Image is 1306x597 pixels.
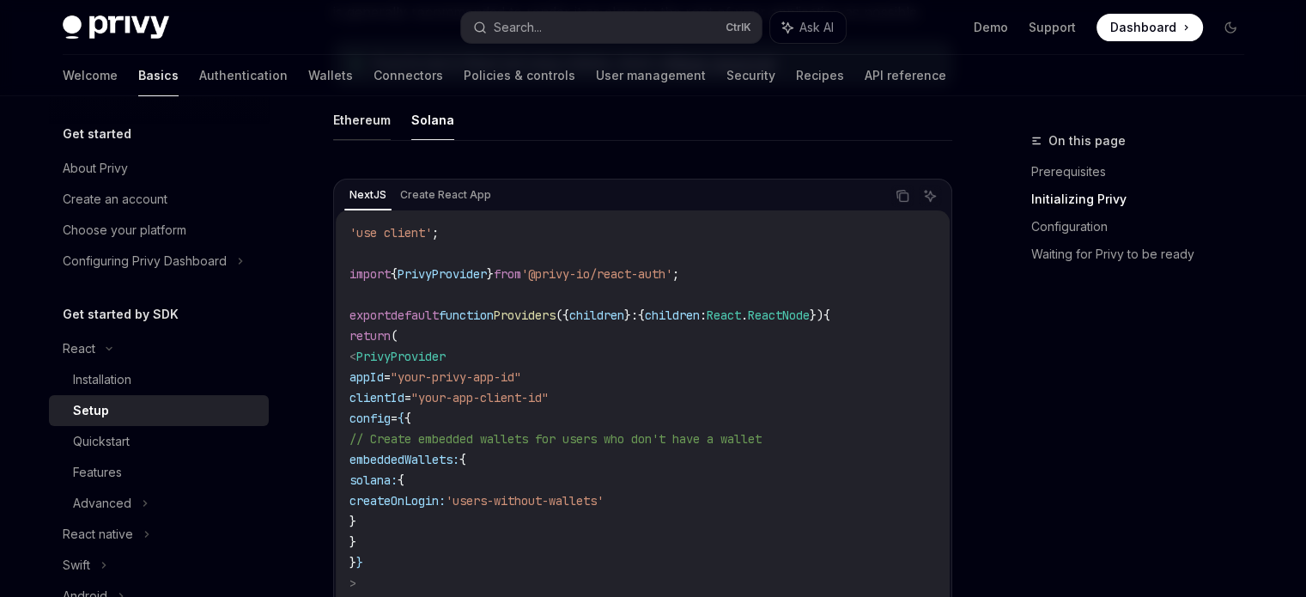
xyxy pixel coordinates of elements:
[349,349,356,364] span: <
[770,12,846,43] button: Ask AI
[344,185,392,205] div: NextJS
[741,308,748,323] span: .
[1031,241,1258,268] a: Waiting for Privy to be ready
[700,308,707,323] span: :
[308,55,353,96] a: Wallets
[464,55,575,96] a: Policies & controls
[624,308,631,323] span: }
[556,308,569,323] span: ({
[1096,14,1203,41] a: Dashboard
[49,457,269,488] a: Features
[1031,213,1258,241] a: Configuration
[349,308,391,323] span: export
[349,514,356,529] span: }
[63,555,90,576] div: Swift
[349,411,391,426] span: config
[796,55,844,96] a: Recipes
[63,189,167,210] div: Create an account
[398,266,487,282] span: PrivyProvider
[384,369,391,385] span: =
[49,364,269,395] a: Installation
[391,308,439,323] span: default
[49,215,269,246] a: Choose your platform
[63,251,227,271] div: Configuring Privy Dashboard
[349,328,391,344] span: return
[494,308,556,323] span: Providers
[1217,14,1244,41] button: Toggle dark mode
[1031,158,1258,186] a: Prerequisites
[49,153,269,184] a: About Privy
[810,308,823,323] span: })
[333,100,391,140] button: Ethereum
[63,124,131,144] h5: Get started
[391,328,398,344] span: (
[398,472,404,488] span: {
[748,308,810,323] span: ReactNode
[349,452,459,467] span: embeddedWallets:
[73,400,109,421] div: Setup
[487,266,494,282] span: }
[49,395,269,426] a: Setup
[391,266,398,282] span: {
[349,472,398,488] span: solana:
[494,266,521,282] span: from
[73,462,122,483] div: Features
[199,55,288,96] a: Authentication
[726,21,751,34] span: Ctrl K
[631,308,638,323] span: :
[974,19,1008,36] a: Demo
[356,349,446,364] span: PrivyProvider
[374,55,443,96] a: Connectors
[461,12,762,43] button: Search...CtrlK
[391,411,398,426] span: =
[799,19,834,36] span: Ask AI
[411,390,549,405] span: "your-app-client-id"
[411,100,454,140] button: Solana
[356,555,363,570] span: }
[73,431,130,452] div: Quickstart
[349,369,384,385] span: appId
[63,15,169,40] img: dark logo
[726,55,775,96] a: Security
[73,493,131,514] div: Advanced
[823,308,830,323] span: {
[73,369,131,390] div: Installation
[349,225,432,241] span: 'use client'
[138,55,179,96] a: Basics
[349,390,404,405] span: clientId
[645,308,700,323] span: children
[63,220,186,241] div: Choose your platform
[672,266,679,282] span: ;
[49,426,269,457] a: Quickstart
[919,185,941,207] button: Ask AI
[395,185,496,205] div: Create React App
[1029,19,1076,36] a: Support
[63,158,128,179] div: About Privy
[349,534,356,550] span: }
[63,524,133,545] div: React native
[596,55,706,96] a: User management
[404,390,411,405] span: =
[63,55,118,96] a: Welcome
[404,411,411,426] span: {
[439,308,494,323] span: function
[569,308,624,323] span: children
[349,555,356,570] span: }
[63,304,179,325] h5: Get started by SDK
[1110,19,1176,36] span: Dashboard
[865,55,946,96] a: API reference
[398,411,404,426] span: {
[446,493,604,509] span: 'users-without-wallets'
[494,17,542,38] div: Search...
[1031,186,1258,213] a: Initializing Privy
[432,225,439,241] span: ;
[459,452,466,467] span: {
[349,431,762,447] span: // Create embedded wallets for users who don't have a wallet
[63,338,95,359] div: React
[521,266,672,282] span: '@privy-io/react-auth'
[49,184,269,215] a: Create an account
[707,308,741,323] span: React
[1048,131,1126,151] span: On this page
[349,266,391,282] span: import
[638,308,645,323] span: {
